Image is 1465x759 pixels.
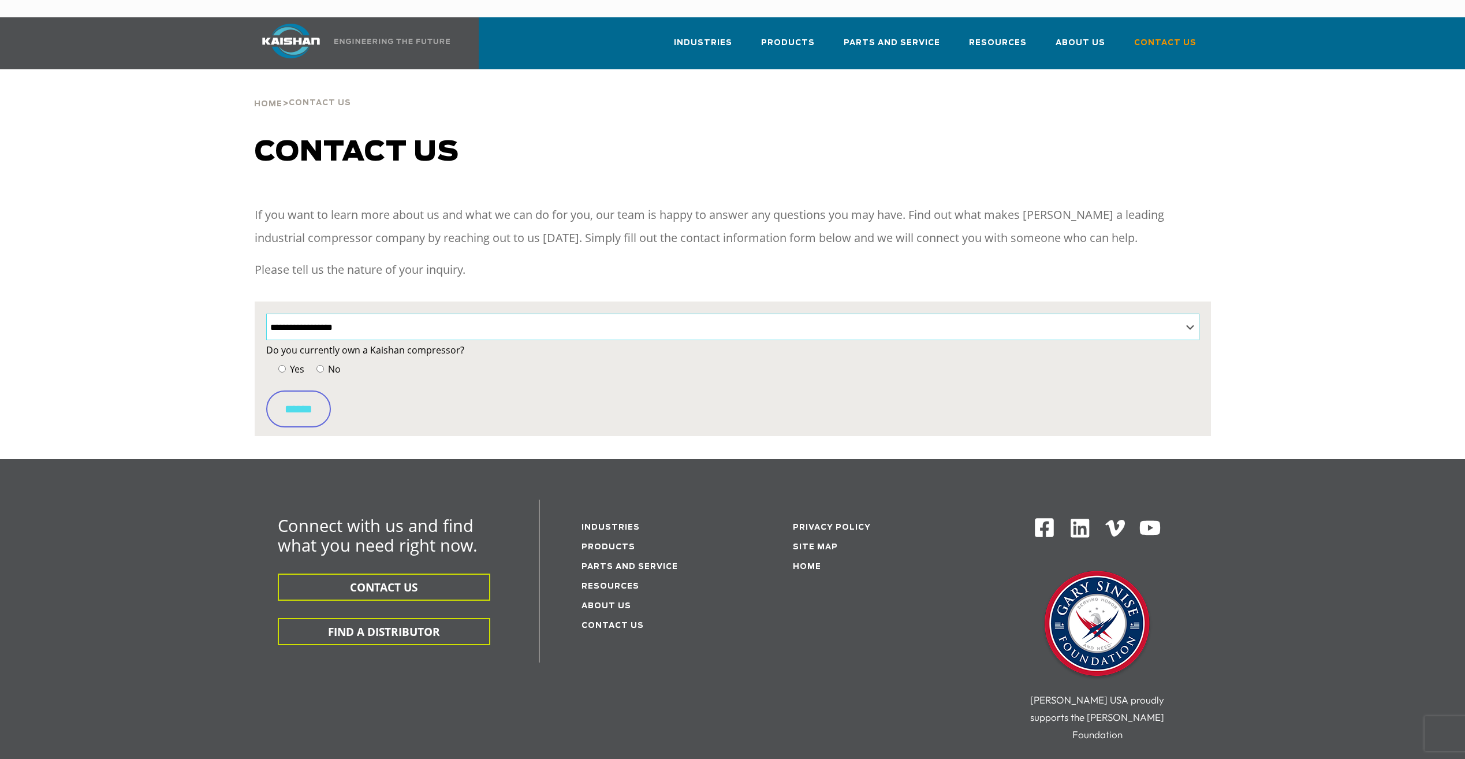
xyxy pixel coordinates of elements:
span: Connect with us and find what you need right now. [278,514,478,556]
span: [PERSON_NAME] USA proudly supports the [PERSON_NAME] Foundation [1030,694,1164,741]
span: Resources [969,36,1027,50]
a: Contact Us [1134,28,1196,67]
input: No [316,365,324,373]
span: Industries [674,36,732,50]
span: About Us [1056,36,1105,50]
a: About Us [1056,28,1105,67]
a: Kaishan USA [248,17,452,69]
a: Parts and service [581,563,678,571]
input: Yes [278,365,286,373]
div: > [254,69,351,113]
img: Vimeo [1105,520,1125,537]
a: Products [581,544,635,551]
span: Contact Us [1134,36,1196,50]
span: No [326,363,341,375]
span: Contact us [255,139,459,166]
img: Linkedin [1069,517,1091,540]
a: Privacy Policy [793,524,871,531]
a: Parts and Service [844,28,940,67]
p: If you want to learn more about us and what we can do for you, our team is happy to answer any qu... [255,203,1211,250]
img: kaishan logo [248,24,334,58]
img: Engineering the future [334,39,450,44]
img: Gary Sinise Foundation [1039,567,1155,683]
a: Resources [581,583,639,590]
span: Products [761,36,815,50]
a: About Us [581,602,631,610]
a: Industries [581,524,640,531]
button: CONTACT US [278,574,490,601]
a: Site Map [793,544,838,551]
span: Yes [288,363,304,375]
span: Home [254,101,282,108]
span: Contact Us [289,99,351,107]
img: Youtube [1139,517,1161,540]
a: Home [254,98,282,109]
a: Contact Us [581,622,644,630]
a: Products [761,28,815,67]
img: Facebook [1034,517,1055,538]
a: Industries [674,28,732,67]
button: FIND A DISTRIBUTOR [278,618,490,645]
a: Home [793,563,821,571]
a: Resources [969,28,1027,67]
label: Do you currently own a Kaishan compressor? [266,342,1199,358]
p: Please tell us the nature of your inquiry. [255,258,1211,281]
form: Contact form [266,342,1199,427]
span: Parts and Service [844,36,940,50]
